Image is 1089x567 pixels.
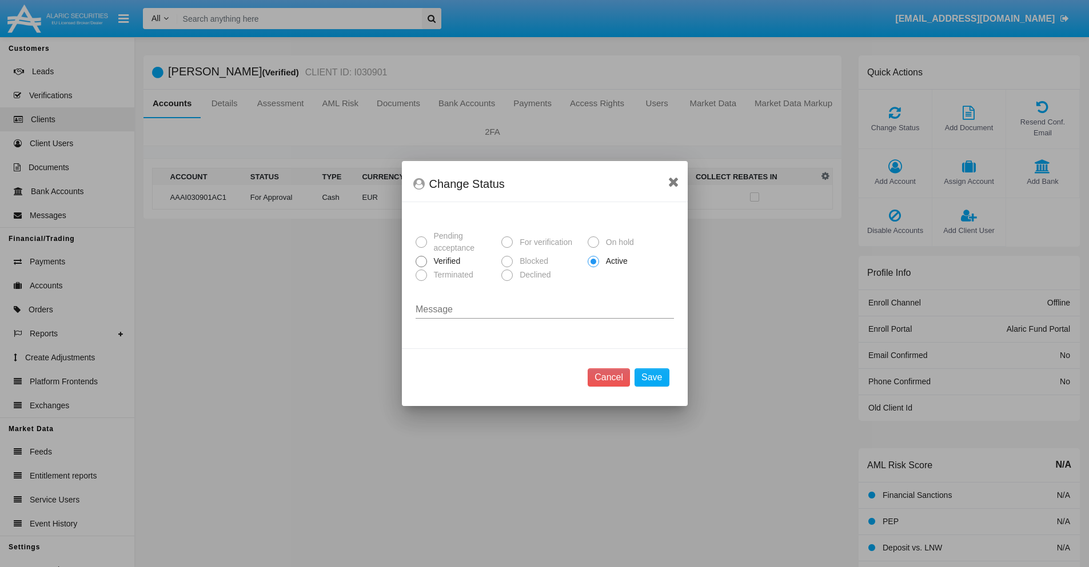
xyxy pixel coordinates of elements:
span: Declined [513,269,553,281]
span: Pending acceptance [427,230,497,254]
span: Verified [427,255,464,267]
button: Cancel [588,368,630,387]
div: Change Status [413,175,676,193]
span: On hold [599,236,637,248]
span: Terminated [427,269,476,281]
span: Active [599,255,631,267]
span: Blocked [513,255,551,267]
button: Save [635,368,669,387]
span: For verification [513,236,575,248]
